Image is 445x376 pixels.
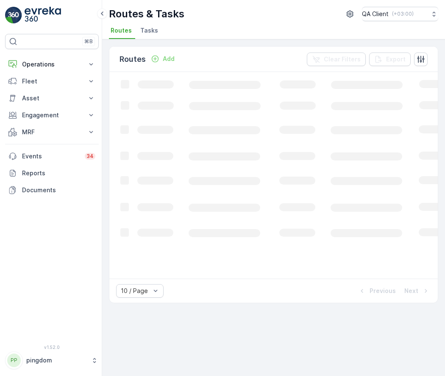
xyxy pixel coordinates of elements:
button: Add [147,54,178,64]
button: PPpingdom [5,351,99,369]
img: logo_light-DOdMpM7g.png [25,7,61,24]
button: Export [369,53,411,66]
a: Events34 [5,148,99,165]
p: ⌘B [84,38,93,45]
p: Previous [370,287,396,295]
a: Documents [5,182,99,199]
p: Engagement [22,111,82,119]
p: pingdom [26,356,87,365]
button: Next [403,286,431,296]
p: Clear Filters [324,55,361,64]
p: ( +03:00 ) [392,11,414,17]
p: Next [404,287,418,295]
span: v 1.52.0 [5,345,99,350]
p: Asset [22,94,82,102]
p: Export [386,55,406,64]
button: Engagement [5,107,99,124]
div: PP [7,354,21,367]
a: Reports [5,165,99,182]
p: Routes [120,53,146,65]
p: Routes & Tasks [109,7,184,21]
button: QA Client(+03:00) [362,7,438,21]
button: Previous [357,286,397,296]
p: Events [22,152,80,160]
button: Clear Filters [307,53,366,66]
img: logo [5,7,22,24]
span: Routes [111,26,132,35]
p: QA Client [362,10,389,18]
p: Reports [22,169,95,177]
button: Operations [5,56,99,73]
p: 34 [86,153,94,160]
button: Asset [5,90,99,107]
p: Documents [22,186,95,194]
button: MRF [5,124,99,141]
p: Add [163,55,175,63]
span: Tasks [140,26,158,35]
p: Fleet [22,77,82,86]
p: Operations [22,60,82,69]
p: MRF [22,128,82,136]
button: Fleet [5,73,99,90]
